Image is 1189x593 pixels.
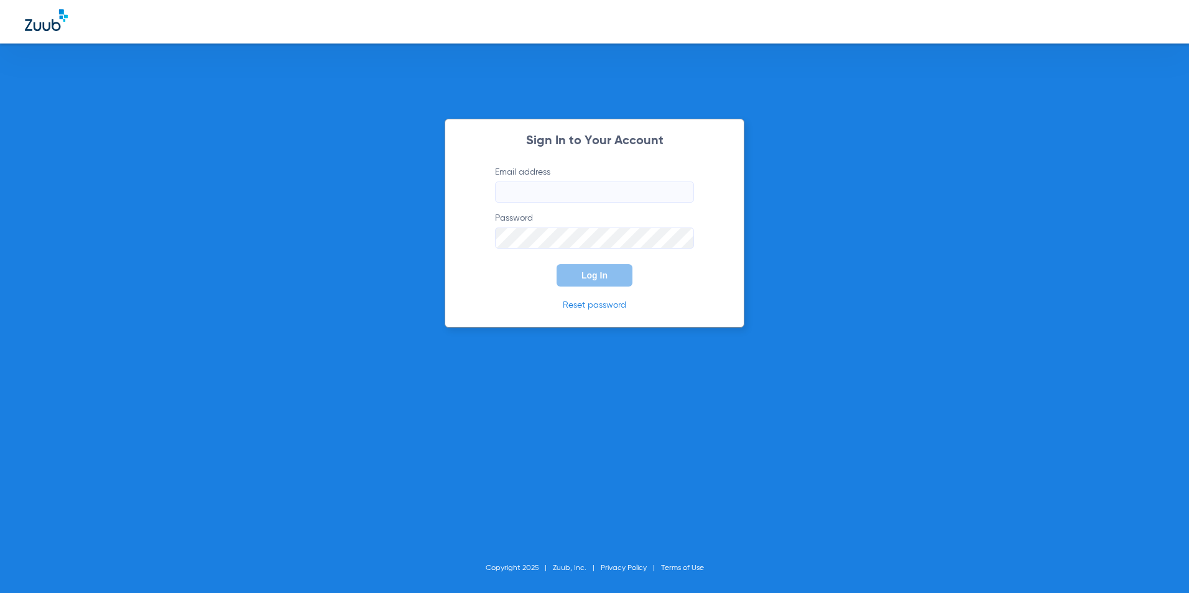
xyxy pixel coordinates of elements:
span: Log In [581,270,608,280]
label: Password [495,212,694,249]
a: Reset password [563,301,626,310]
li: Zuub, Inc. [553,562,601,574]
a: Privacy Policy [601,564,647,572]
input: Email address [495,182,694,203]
a: Terms of Use [661,564,704,572]
label: Email address [495,166,694,203]
button: Log In [557,264,632,287]
h2: Sign In to Your Account [476,135,713,147]
li: Copyright 2025 [486,562,553,574]
input: Password [495,228,694,249]
iframe: Chat Widget [1127,533,1189,593]
img: Zuub Logo [25,9,68,31]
